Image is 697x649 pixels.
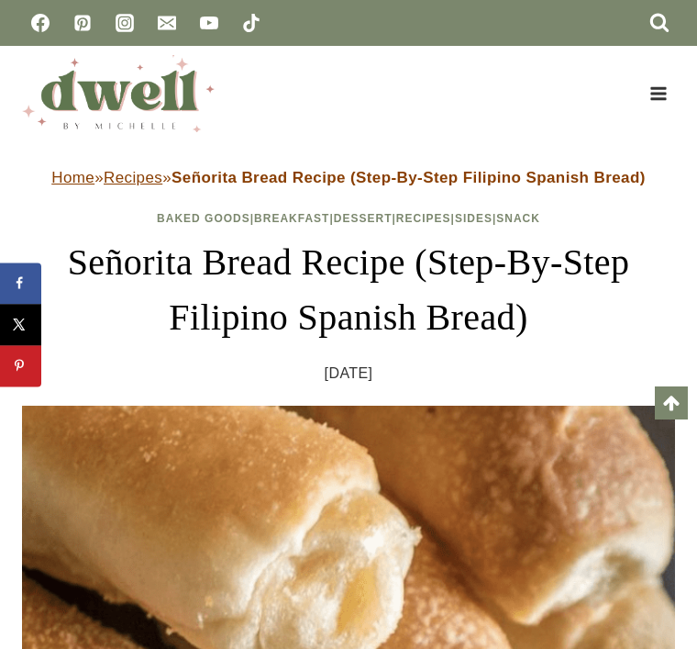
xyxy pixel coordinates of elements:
[396,212,451,225] a: Recipes
[64,5,101,41] a: Pinterest
[22,235,675,345] h1: Señorita Bread Recipe (Step-By-Step Filipino Spanish Bread)
[149,5,185,41] a: Email
[496,212,540,225] a: Snack
[644,7,675,39] button: View Search Form
[22,55,215,132] img: DWELL by michelle
[641,79,675,107] button: Open menu
[22,5,59,41] a: Facebook
[106,5,143,41] a: Instagram
[157,212,540,225] span: | | | | |
[104,169,162,186] a: Recipes
[254,212,329,225] a: Breakfast
[325,360,373,387] time: [DATE]
[171,169,646,186] strong: Señorita Bread Recipe (Step-By-Step Filipino Spanish Bread)
[334,212,393,225] a: Dessert
[655,386,688,420] a: Scroll to top
[191,5,227,41] a: YouTube
[157,212,250,225] a: Baked Goods
[51,169,94,186] a: Home
[455,212,492,225] a: Sides
[51,169,646,186] span: » »
[233,5,270,41] a: TikTok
